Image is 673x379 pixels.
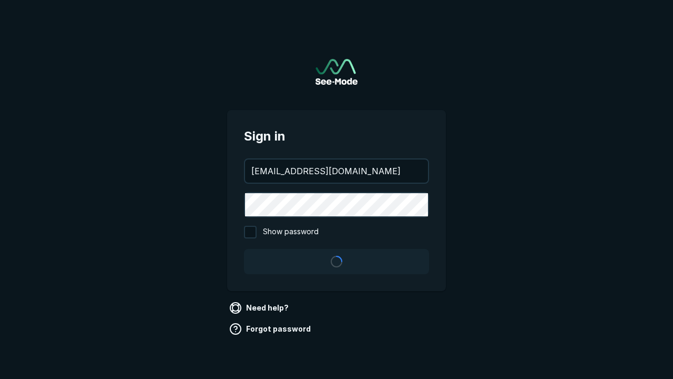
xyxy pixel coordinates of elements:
a: Go to sign in [315,59,358,85]
img: See-Mode Logo [315,59,358,85]
input: your@email.com [245,159,428,183]
span: Show password [263,226,319,238]
span: Sign in [244,127,429,146]
a: Forgot password [227,321,315,337]
a: Need help? [227,300,293,316]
